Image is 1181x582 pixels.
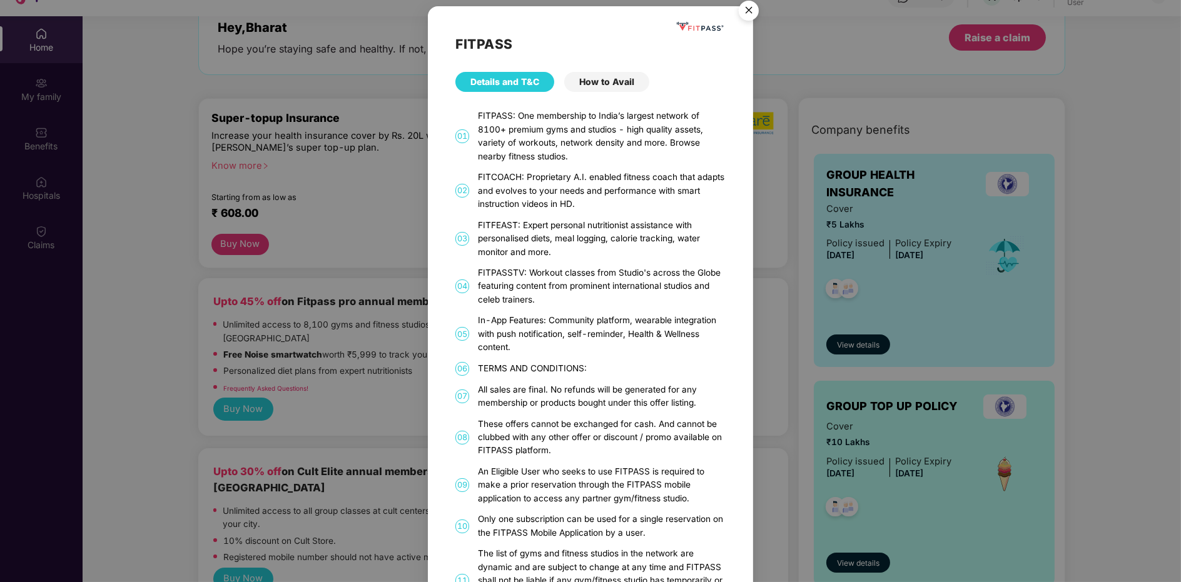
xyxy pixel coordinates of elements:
span: 01 [455,129,469,143]
span: 07 [455,389,469,403]
h2: FITPASS [455,34,725,54]
span: 02 [455,184,469,198]
div: How to Avail [564,72,649,92]
span: 04 [455,279,469,293]
div: All sales are final. No refunds will be generated for any membership or products bought under thi... [478,383,725,410]
div: FITCOACH: Proprietary A.I. enabled fitness coach that adapts and evolves to your needs and perfor... [478,171,725,211]
span: 08 [455,431,469,444]
span: 05 [455,327,469,341]
div: In-App Features: Community platform, wearable integration with push notification, self-reminder, ... [478,314,725,354]
img: fppp.png [675,19,725,34]
span: 10 [455,519,469,533]
div: These offers cannot be exchanged for cash. And cannot be clubbed with any other offer or discount... [478,418,725,458]
div: Details and T&C [455,72,554,92]
span: 09 [455,478,469,492]
div: FITFEAST: Expert personal nutritionist assistance with personalised diets, meal logging, calorie ... [478,219,725,259]
div: FITPASSTV: Workout classes from Studio's across the Globe featuring content from prominent intern... [478,266,725,306]
div: Only one subscription can be used for a single reservation on the FITPASS Mobile Application by a... [478,513,725,539]
div: An Eligible User who seeks to use FITPASS is required to make a prior reservation through the FIT... [478,465,725,505]
div: FITPASS: One membership to India’s largest network of 8100+ premium gyms and studios - high quali... [478,109,725,163]
span: 03 [455,232,469,246]
span: 06 [455,362,469,376]
div: TERMS AND CONDITIONS: [478,362,725,375]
